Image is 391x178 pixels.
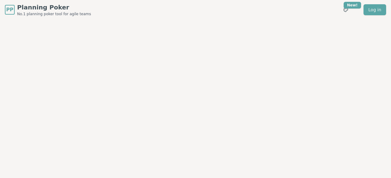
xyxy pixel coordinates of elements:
span: PP [6,6,13,13]
a: PPPlanning PokerNo.1 planning poker tool for agile teams [5,3,91,16]
span: No.1 planning poker tool for agile teams [17,12,91,16]
a: Log in [364,4,386,15]
div: New! [344,2,361,9]
button: New! [340,4,351,15]
span: Planning Poker [17,3,91,12]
